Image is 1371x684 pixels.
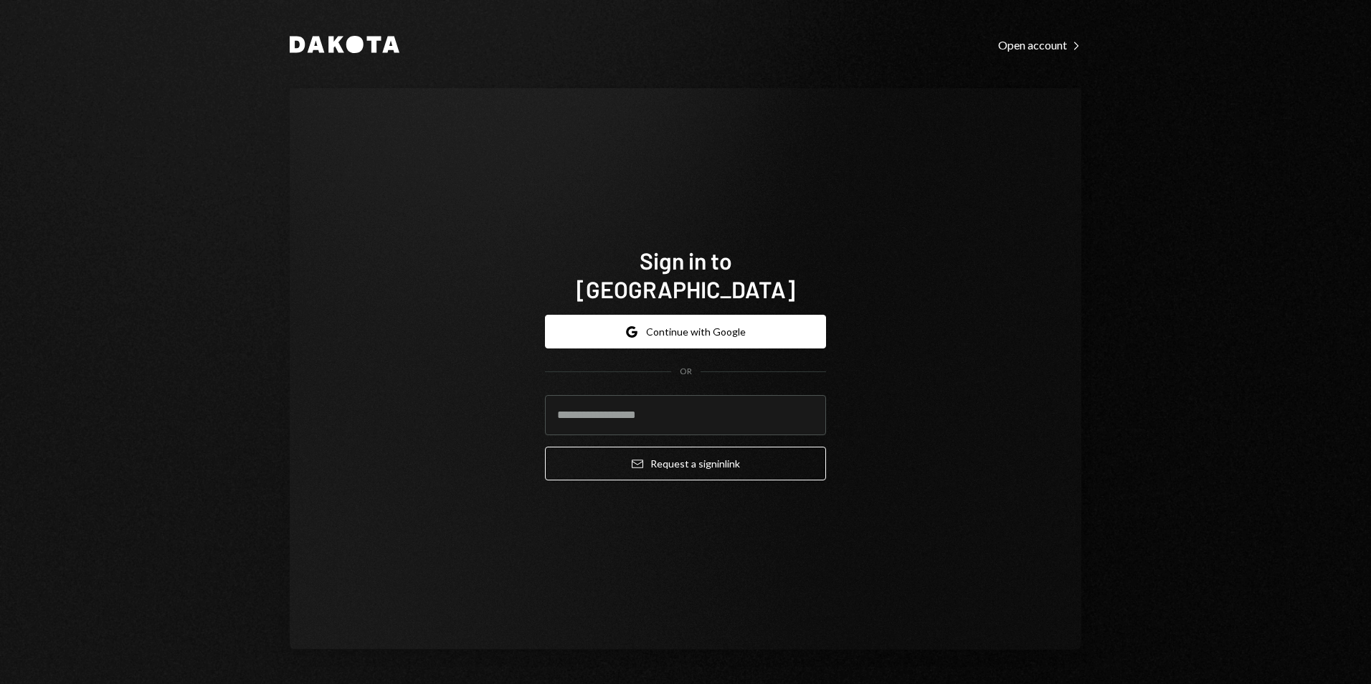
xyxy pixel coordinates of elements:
[998,38,1081,52] div: Open account
[998,37,1081,52] a: Open account
[545,447,826,480] button: Request a signinlink
[680,366,692,378] div: OR
[545,246,826,303] h1: Sign in to [GEOGRAPHIC_DATA]
[545,315,826,348] button: Continue with Google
